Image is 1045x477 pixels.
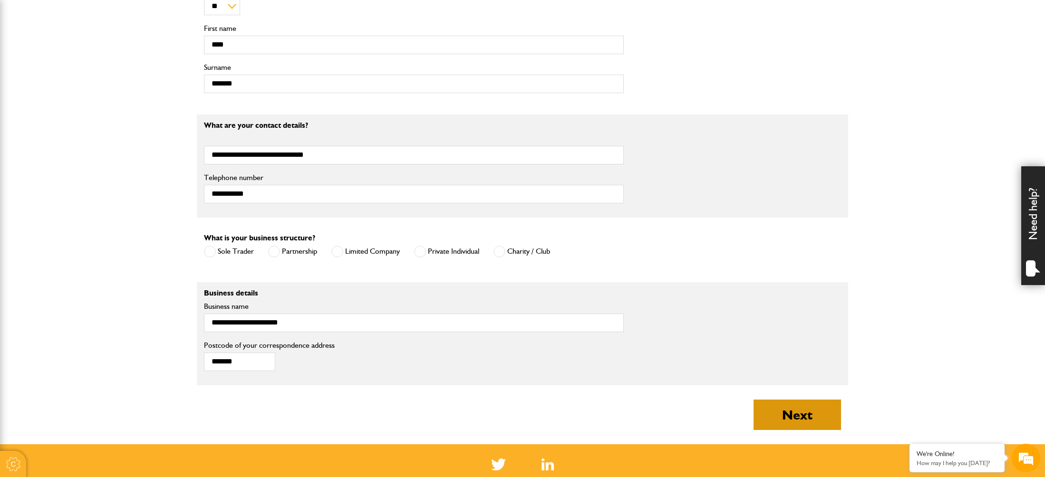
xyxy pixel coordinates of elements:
p: Business details [204,289,624,297]
label: Charity / Club [493,246,550,258]
label: Sole Trader [204,246,254,258]
label: Business name [204,303,624,310]
img: Linked In [542,458,554,470]
a: LinkedIn [542,458,554,470]
label: Surname [204,64,624,71]
label: Partnership [268,246,317,258]
label: Telephone number [204,174,624,181]
p: How may I help you today? [917,459,997,467]
img: Twitter [491,458,506,470]
p: What are your contact details? [204,122,624,129]
div: We're Online! [917,450,997,458]
label: What is your business structure? [204,234,315,242]
label: Private Individual [414,246,479,258]
label: First name [204,25,624,32]
label: Limited Company [331,246,400,258]
div: Need help? [1021,166,1045,285]
button: Next [754,400,841,430]
label: Postcode of your correspondence address [204,342,349,349]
